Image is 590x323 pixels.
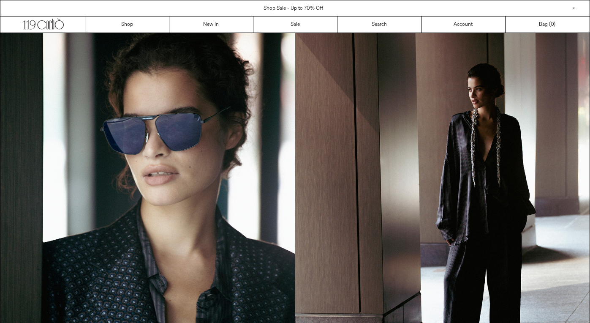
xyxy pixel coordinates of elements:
a: Sale [253,16,337,33]
a: Shop [85,16,169,33]
a: Shop Sale - Up to 70% Off [264,5,323,12]
a: Account [421,16,506,33]
span: ) [551,21,555,28]
a: New In [169,16,253,33]
a: Bag () [506,16,590,33]
a: Search [337,16,421,33]
span: 0 [551,21,554,28]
